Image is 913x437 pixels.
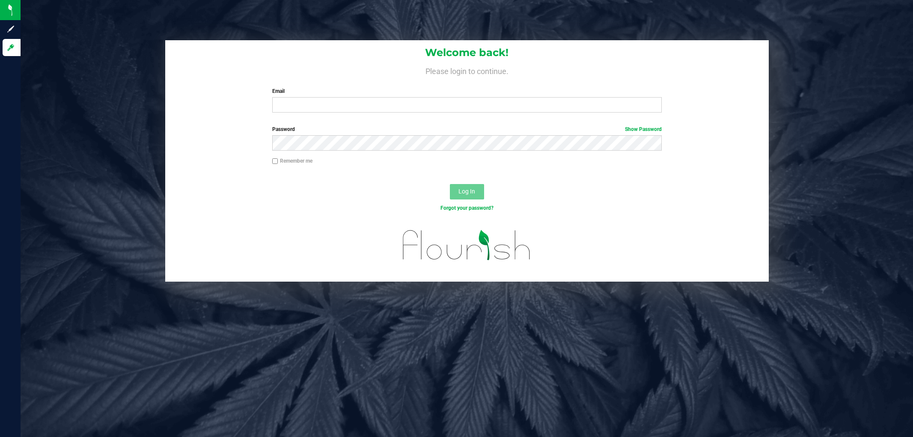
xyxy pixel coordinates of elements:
[272,87,662,95] label: Email
[391,221,542,269] img: flourish_logo.svg
[6,25,15,33] inline-svg: Sign up
[272,157,312,165] label: Remember me
[165,47,769,58] h1: Welcome back!
[165,65,769,75] h4: Please login to continue.
[272,126,295,132] span: Password
[450,184,484,199] button: Log In
[625,126,662,132] a: Show Password
[272,158,278,164] input: Remember me
[440,205,494,211] a: Forgot your password?
[6,43,15,52] inline-svg: Log in
[458,188,475,195] span: Log In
